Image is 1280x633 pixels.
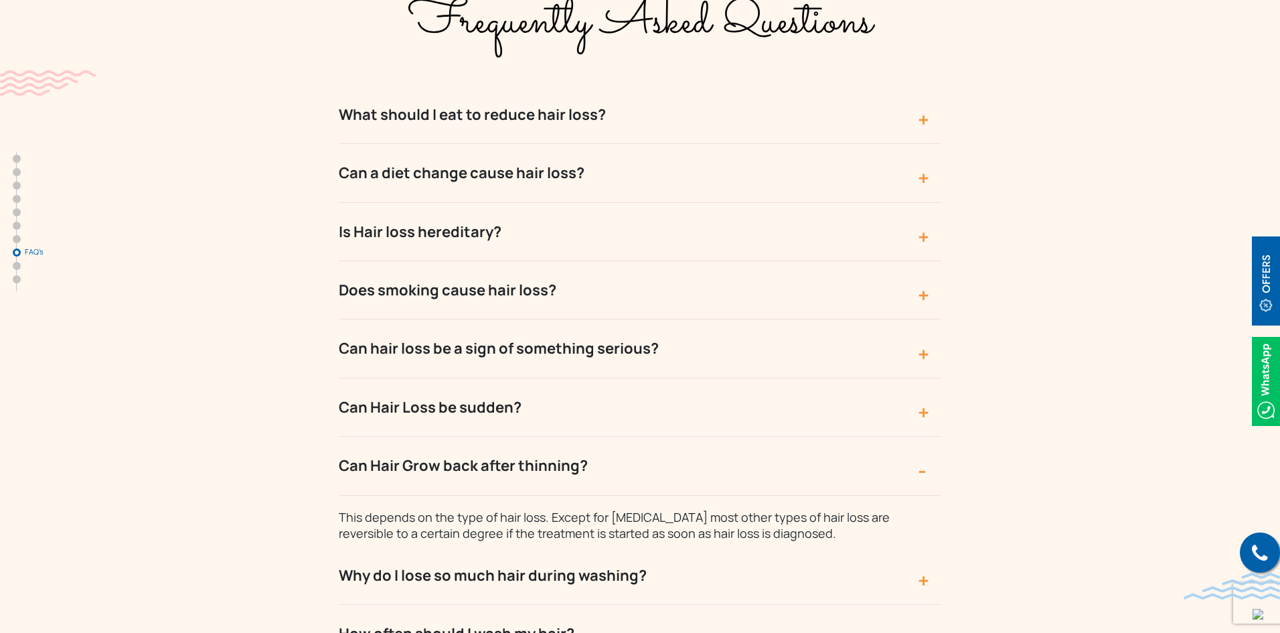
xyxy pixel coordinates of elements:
[339,86,941,144] button: What should I eat to reduce hair loss?
[1184,573,1280,600] img: bluewave
[339,437,941,495] button: Can Hair Grow back after thinning?
[339,320,941,378] button: Can hair loss be a sign of something serious?
[1252,372,1280,387] a: Whatsappicon
[339,547,941,605] button: Why do I lose so much hair during washing?
[1253,609,1263,620] img: up-blue-arrow.svg
[339,378,941,437] button: Can Hair Loss be sudden?
[339,203,941,261] button: Is Hair loss hereditary?
[25,248,92,256] span: FAQ’s
[1252,236,1280,326] img: offerBt
[1252,337,1280,426] img: Whatsappicon
[339,509,890,541] span: This depends on the type of hair loss. Except for [MEDICAL_DATA] most other types of hair loss ar...
[13,249,21,257] a: FAQ’s
[339,261,941,320] button: Does smoking cause hair loss?
[339,144,941,202] button: Can a diet change cause hair loss?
